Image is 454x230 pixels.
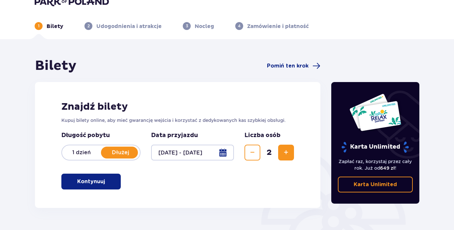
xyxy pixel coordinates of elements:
[244,145,260,160] button: Zmniejsz
[244,131,280,139] p: Liczba osób
[380,165,395,171] span: 649 zł
[96,23,162,30] p: Udogodnienia i atrakcje
[84,22,162,30] div: 2Udogodnienia i atrakcje
[38,23,40,29] p: 1
[262,148,277,158] span: 2
[354,181,397,188] p: Karta Unlimited
[101,149,140,156] p: Dłużej
[47,23,63,30] p: Bilety
[267,62,308,70] span: Pomiń ten krok
[61,131,141,139] p: Długość pobytu
[151,131,198,139] p: Data przyjazdu
[349,93,402,131] img: Dwie karty całoroczne do Suntago z napisem 'UNLIMITED RELAX', na białym tle z tropikalnymi liśćmi...
[235,22,309,30] div: 4Zamówienie i płatność
[278,145,294,160] button: Zwiększ
[77,178,105,185] p: Kontynuuj
[62,149,101,156] p: 1 dzień
[338,158,413,171] p: Zapłać raz, korzystaj przez cały rok. Już od !
[186,23,188,29] p: 3
[341,141,409,153] p: Karta Unlimited
[61,117,294,124] p: Kupuj bilety online, aby mieć gwarancję wejścia i korzystać z dedykowanych kas szybkiej obsługi.
[238,23,241,29] p: 4
[61,174,121,189] button: Kontynuuj
[61,101,294,113] h2: Znajdź bilety
[35,22,63,30] div: 1Bilety
[35,58,77,74] h1: Bilety
[267,62,320,70] a: Pomiń ten krok
[195,23,214,30] p: Nocleg
[87,23,90,29] p: 2
[338,177,413,192] a: Karta Unlimited
[183,22,214,30] div: 3Nocleg
[247,23,309,30] p: Zamówienie i płatność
